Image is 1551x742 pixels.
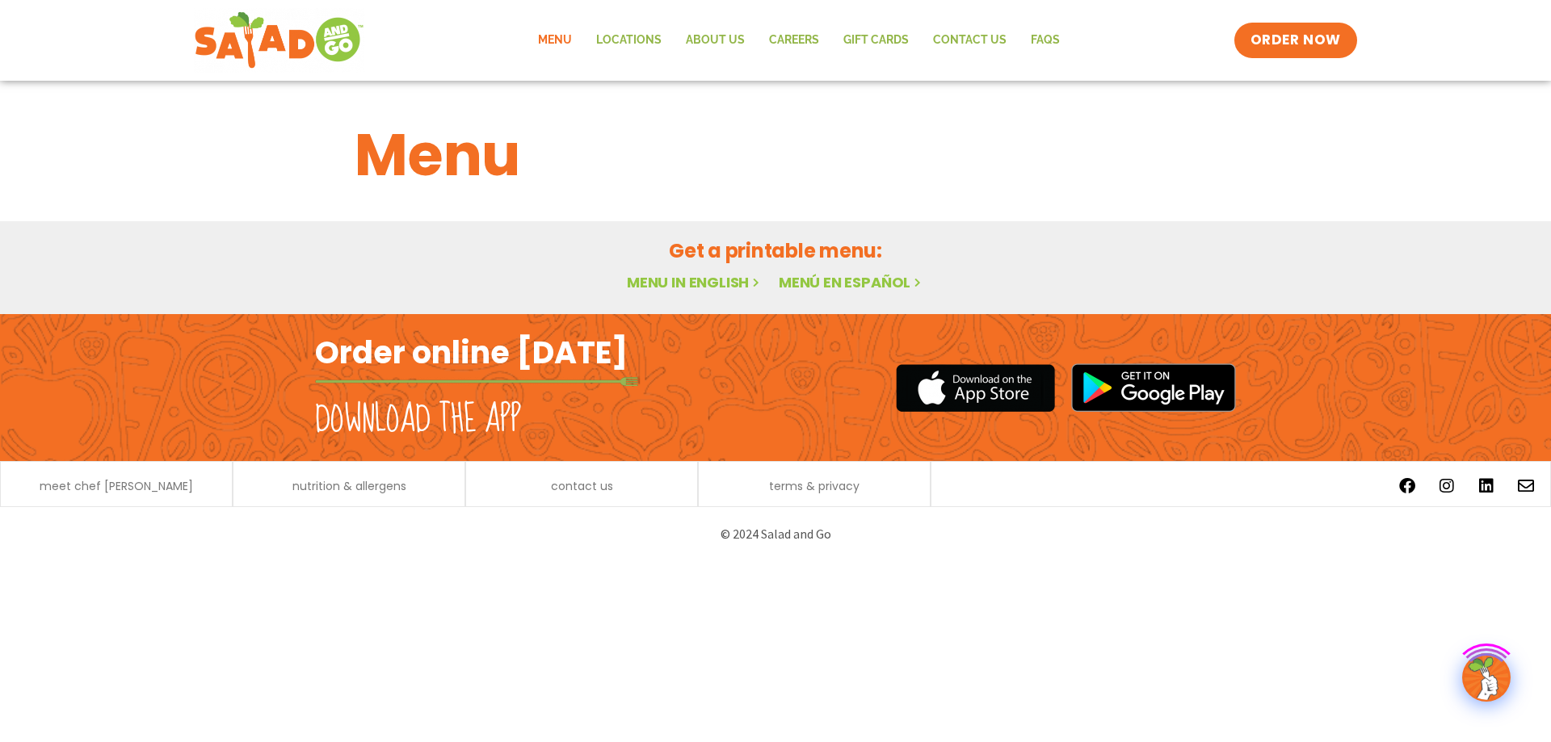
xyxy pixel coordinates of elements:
nav: Menu [526,22,1072,59]
a: Contact Us [921,22,1019,59]
a: meet chef [PERSON_NAME] [40,480,193,492]
span: ORDER NOW [1250,31,1341,50]
img: appstore [896,362,1055,414]
h1: Menu [355,111,1196,199]
a: Menú en español [779,272,924,292]
h2: Download the app [315,397,521,442]
a: nutrition & allergens [292,480,406,492]
h2: Get a printable menu: [355,237,1196,265]
a: Menu [526,22,584,59]
a: contact us [551,480,613,492]
h2: Order online [DATE] [315,333,628,372]
a: About Us [674,22,757,59]
img: fork [315,377,638,386]
a: Locations [584,22,674,59]
p: © 2024 Salad and Go [323,523,1228,545]
a: Careers [757,22,831,59]
a: FAQs [1019,22,1072,59]
a: terms & privacy [769,480,860,492]
a: Menu in English [627,272,763,292]
a: GIFT CARDS [831,22,921,59]
img: google_play [1071,363,1236,412]
a: ORDER NOW [1234,23,1357,58]
img: new-SAG-logo-768×292 [194,8,364,73]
